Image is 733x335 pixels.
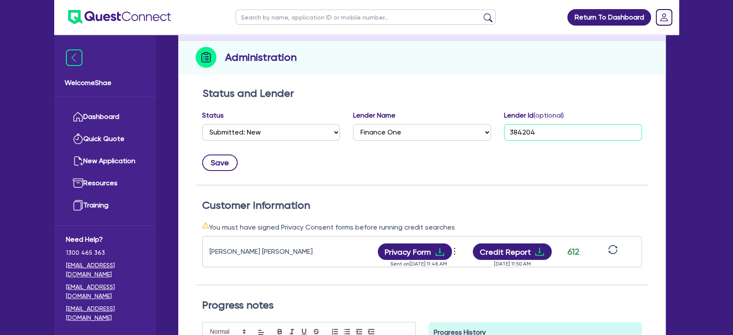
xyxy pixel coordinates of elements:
[203,87,641,100] h2: Status and Lender
[202,199,642,212] h2: Customer Information
[209,246,318,257] div: [PERSON_NAME] [PERSON_NAME]
[66,261,144,279] a: [EMAIL_ADDRESS][DOMAIN_NAME]
[608,245,618,254] span: sync
[66,106,144,128] a: Dashboard
[533,111,564,119] span: (optional)
[66,194,144,217] a: Training
[202,222,209,229] span: warning
[202,154,238,171] button: Save
[66,234,144,245] span: Need Help?
[236,10,496,25] input: Search by name, application ID or mobile number...
[563,245,584,258] div: 612
[68,10,171,24] img: quest-connect-logo-blue
[435,246,445,257] span: download
[504,110,564,121] label: Lender Id
[66,172,144,194] a: Resources
[73,200,83,210] img: training
[202,110,224,121] label: Status
[653,6,675,29] a: Dropdown toggle
[65,78,146,88] span: Welcome Shae
[66,304,144,322] a: [EMAIL_ADDRESS][DOMAIN_NAME]
[66,128,144,150] a: Quick Quote
[66,248,144,257] span: 1300 465 363
[66,49,82,66] img: icon-menu-close
[225,49,297,65] h2: Administration
[196,47,216,68] img: step-icon
[605,244,620,259] button: sync
[353,110,396,121] label: Lender Name
[534,246,545,257] span: download
[202,299,642,312] h2: Progress notes
[73,178,83,188] img: resources
[202,222,642,233] div: You must have signed Privacy Consent forms before running credit searches
[66,282,144,301] a: [EMAIL_ADDRESS][DOMAIN_NAME]
[450,245,459,258] span: more
[73,134,83,144] img: quick-quote
[73,156,83,166] img: new-application
[66,150,144,172] a: New Application
[452,244,459,259] button: Dropdown toggle
[378,243,452,260] button: Privacy Formdownload
[567,9,651,26] a: Return To Dashboard
[473,243,552,260] button: Credit Reportdownload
